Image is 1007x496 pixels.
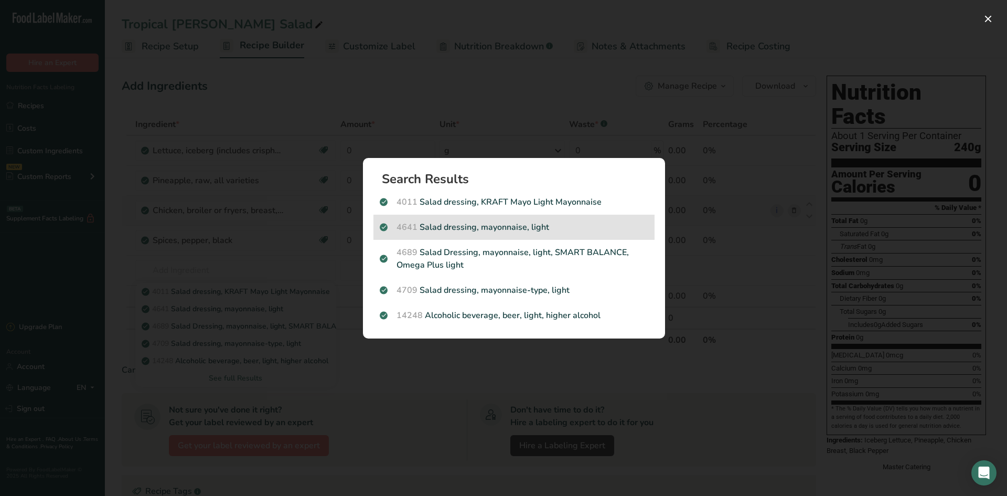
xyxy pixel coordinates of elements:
[380,246,648,271] p: Salad Dressing, mayonnaise, light, SMART BALANCE, Omega Plus light
[380,221,648,234] p: Salad dressing, mayonnaise, light
[971,460,997,486] div: Open Intercom Messenger
[397,221,417,233] span: 4641
[397,310,423,321] span: 14248
[382,173,655,185] h1: Search Results
[397,196,417,208] span: 4011
[380,196,648,208] p: Salad dressing, KRAFT Mayo Light Mayonnaise
[397,284,417,296] span: 4709
[380,309,648,322] p: Alcoholic beverage, beer, light, higher alcohol
[380,284,648,297] p: Salad dressing, mayonnaise-type, light
[397,247,417,258] span: 4689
